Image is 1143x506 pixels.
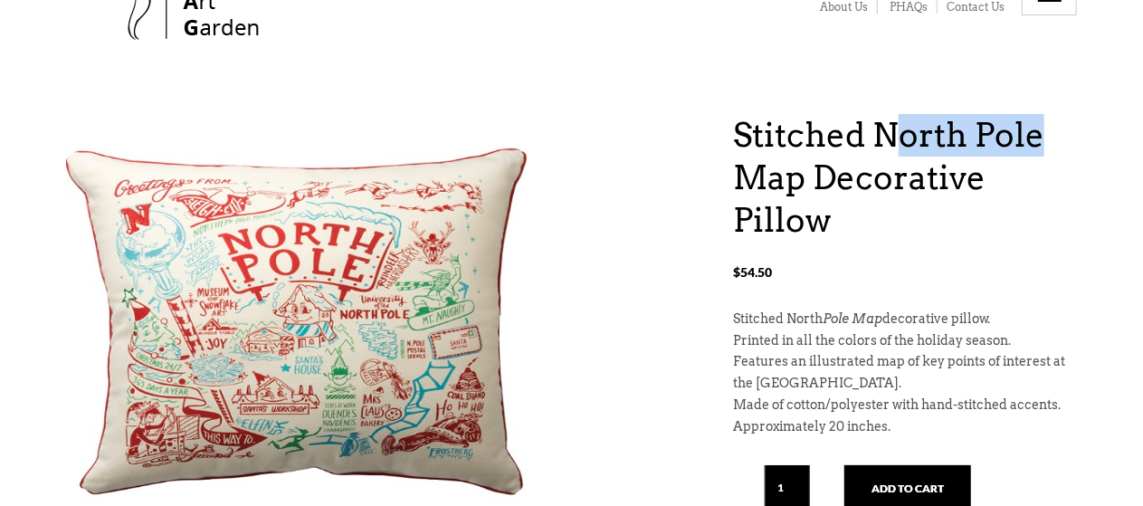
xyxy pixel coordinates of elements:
span: $ [733,264,740,280]
p: Printed in all the colors of the holiday season. [733,330,1077,352]
p: Approximately 20 inches. [733,416,1077,438]
em: Pole Map [823,311,882,326]
p: Features an illustrated map of key points of interest at the [GEOGRAPHIC_DATA]. [733,351,1077,395]
p: Stitched North decorative pillow. [733,309,1077,330]
p: Made of cotton/polyester with hand-stitched accents. [733,395,1077,416]
bdi: 54.50 [733,264,772,280]
h1: Stitched North Pole Map Decorative Pillow [733,114,1077,241]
